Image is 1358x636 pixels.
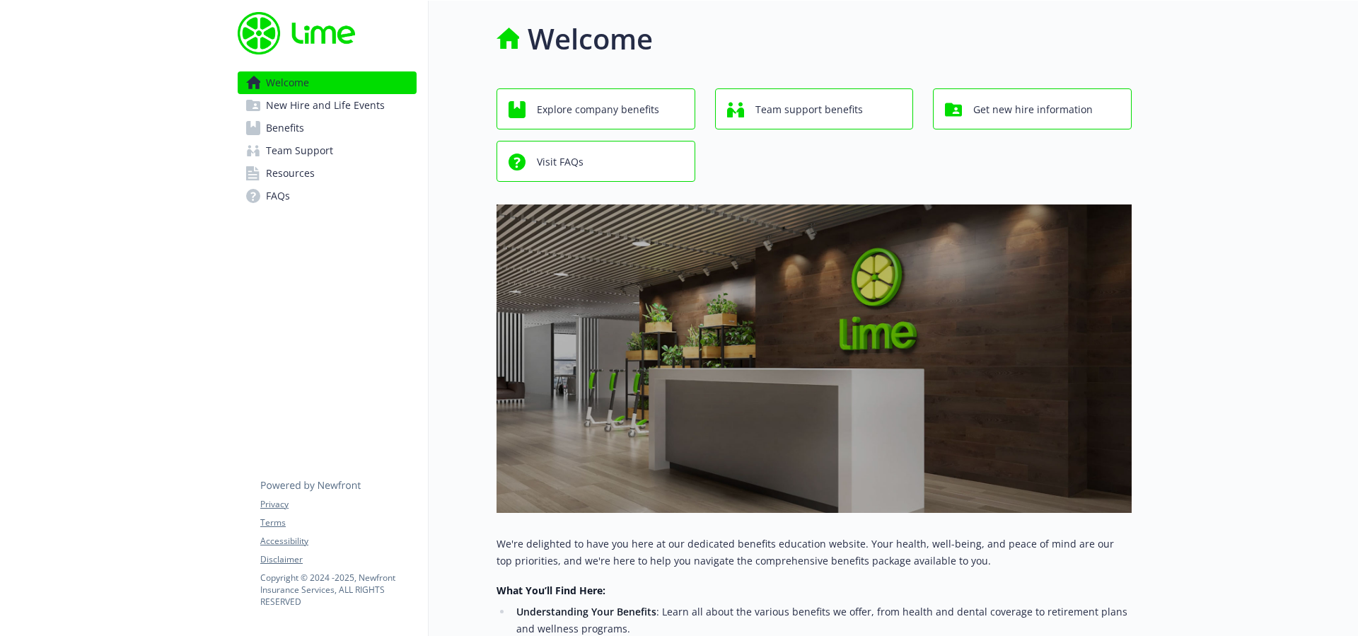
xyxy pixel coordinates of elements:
[238,117,417,139] a: Benefits
[528,18,653,60] h1: Welcome
[238,185,417,207] a: FAQs
[755,96,863,123] span: Team support benefits
[516,605,656,618] strong: Understanding Your Benefits
[238,94,417,117] a: New Hire and Life Events
[497,584,605,597] strong: What You’ll Find Here:
[497,141,695,182] button: Visit FAQs
[238,162,417,185] a: Resources
[497,204,1132,513] img: overview page banner
[973,96,1093,123] span: Get new hire information
[266,185,290,207] span: FAQs
[266,162,315,185] span: Resources
[260,535,416,548] a: Accessibility
[537,149,584,175] span: Visit FAQs
[715,88,914,129] button: Team support benefits
[497,88,695,129] button: Explore company benefits
[260,572,416,608] p: Copyright © 2024 - 2025 , Newfront Insurance Services, ALL RIGHTS RESERVED
[266,71,309,94] span: Welcome
[266,94,385,117] span: New Hire and Life Events
[238,71,417,94] a: Welcome
[260,553,416,566] a: Disclaimer
[537,96,659,123] span: Explore company benefits
[238,139,417,162] a: Team Support
[933,88,1132,129] button: Get new hire information
[260,498,416,511] a: Privacy
[266,139,333,162] span: Team Support
[497,536,1132,569] p: We're delighted to have you here at our dedicated benefits education website. Your health, well-b...
[266,117,304,139] span: Benefits
[260,516,416,529] a: Terms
